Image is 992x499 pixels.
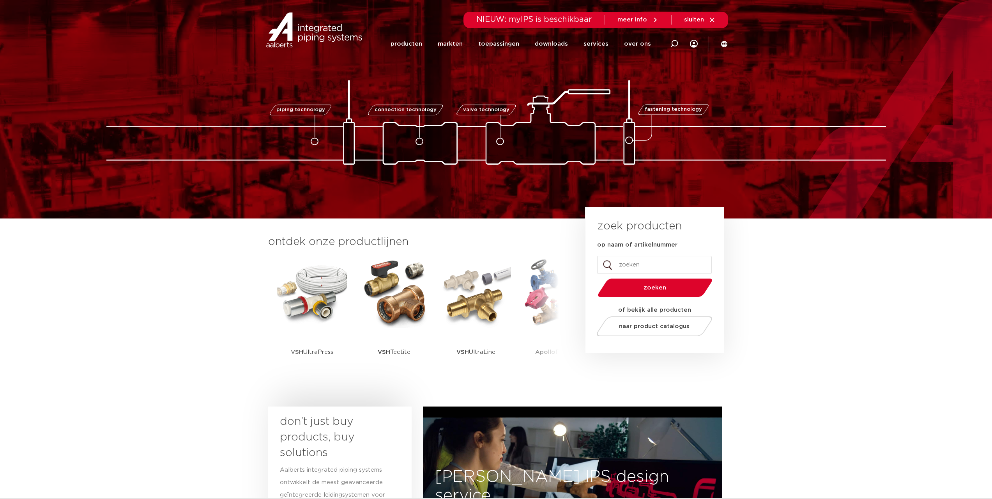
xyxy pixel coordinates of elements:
h3: zoek producten [597,218,682,234]
a: meer info [617,16,659,23]
button: zoeken [594,278,715,298]
p: UltraLine [456,328,495,376]
p: Tectite [378,328,410,376]
strong: VSH [456,349,469,355]
span: valve technology [463,107,509,112]
span: meer info [617,17,647,23]
a: producten [391,29,422,59]
span: piping technology [276,107,325,112]
span: fastening technology [645,107,702,112]
a: VSHTectite [359,257,429,376]
a: VSHUltraPress [277,257,347,376]
a: services [584,29,608,59]
a: toepassingen [478,29,519,59]
a: VSHUltraLine [441,257,511,376]
a: sluiten [684,16,716,23]
a: ApolloProFlow [523,257,593,376]
span: zoeken [618,285,692,291]
a: over ons [624,29,651,59]
span: naar product catalogus [619,323,690,329]
a: naar product catalogus [594,316,714,336]
p: UltraPress [291,328,333,376]
input: zoeken [597,256,712,274]
span: NIEUW: myIPS is beschikbaar [476,16,592,23]
a: downloads [535,29,568,59]
strong: VSH [378,349,390,355]
strong: Apollo [535,349,555,355]
h3: don’t just buy products, buy solutions [280,414,386,461]
strong: of bekijk alle producten [618,307,691,313]
div: my IPS [690,28,698,59]
nav: Menu [391,29,651,59]
span: sluiten [684,17,704,23]
strong: VSH [291,349,303,355]
span: connection technology [374,107,436,112]
p: ProFlow [535,328,580,376]
label: op naam of artikelnummer [597,241,677,249]
h3: ontdek onze productlijnen [268,234,559,250]
a: markten [438,29,463,59]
